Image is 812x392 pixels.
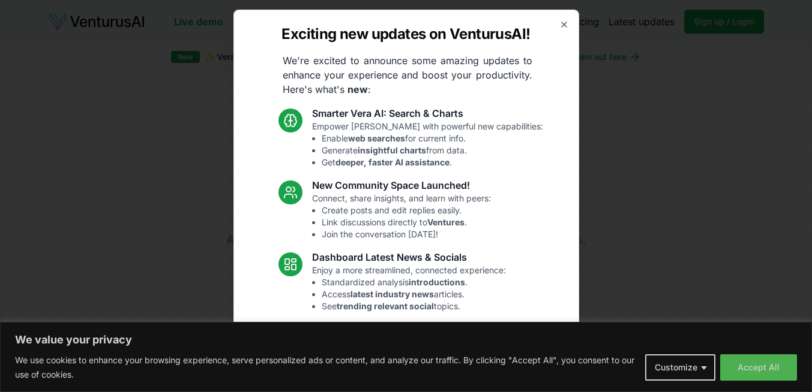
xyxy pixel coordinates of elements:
[358,145,426,155] strong: insightful charts
[350,289,434,299] strong: latest industry news
[312,250,506,264] h3: Dashboard Latest News & Socials
[322,360,497,372] li: Fixed mobile chat & sidebar glitches.
[312,322,497,336] h3: Fixes and UI Polish
[312,264,506,312] p: Enjoy a more streamlined, connected experience:
[322,228,491,240] li: Join the conversation [DATE]!
[322,276,506,288] li: Standardized analysis .
[347,83,368,95] strong: new
[322,288,506,300] li: Access articles.
[322,300,506,312] li: See topics.
[322,144,543,156] li: Generate from data.
[312,120,543,168] p: Empower [PERSON_NAME] with powerful new capabilities:
[312,178,491,192] h3: New Community Space Launched!
[322,204,491,216] li: Create posts and edit replies easily.
[322,348,497,360] li: Resolved Vera chart loading issue.
[337,301,434,311] strong: trending relevant social
[281,25,530,44] h2: Exciting new updates on VenturusAI!
[312,192,491,240] p: Connect, share insights, and learn with peers:
[312,106,543,120] h3: Smarter Vera AI: Search & Charts
[348,133,405,143] strong: web searches
[322,372,497,384] li: Enhanced overall UI consistency.
[322,156,543,168] li: Get .
[322,132,543,144] li: Enable for current info.
[335,157,450,167] strong: deeper, faster AI assistance
[427,217,465,227] strong: Ventures
[273,53,542,97] p: We're excited to announce some amazing updates to enhance your experience and boost your producti...
[322,216,491,228] li: Link discussions directly to .
[312,336,497,384] p: Smoother performance and improved usability:
[409,277,465,287] strong: introductions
